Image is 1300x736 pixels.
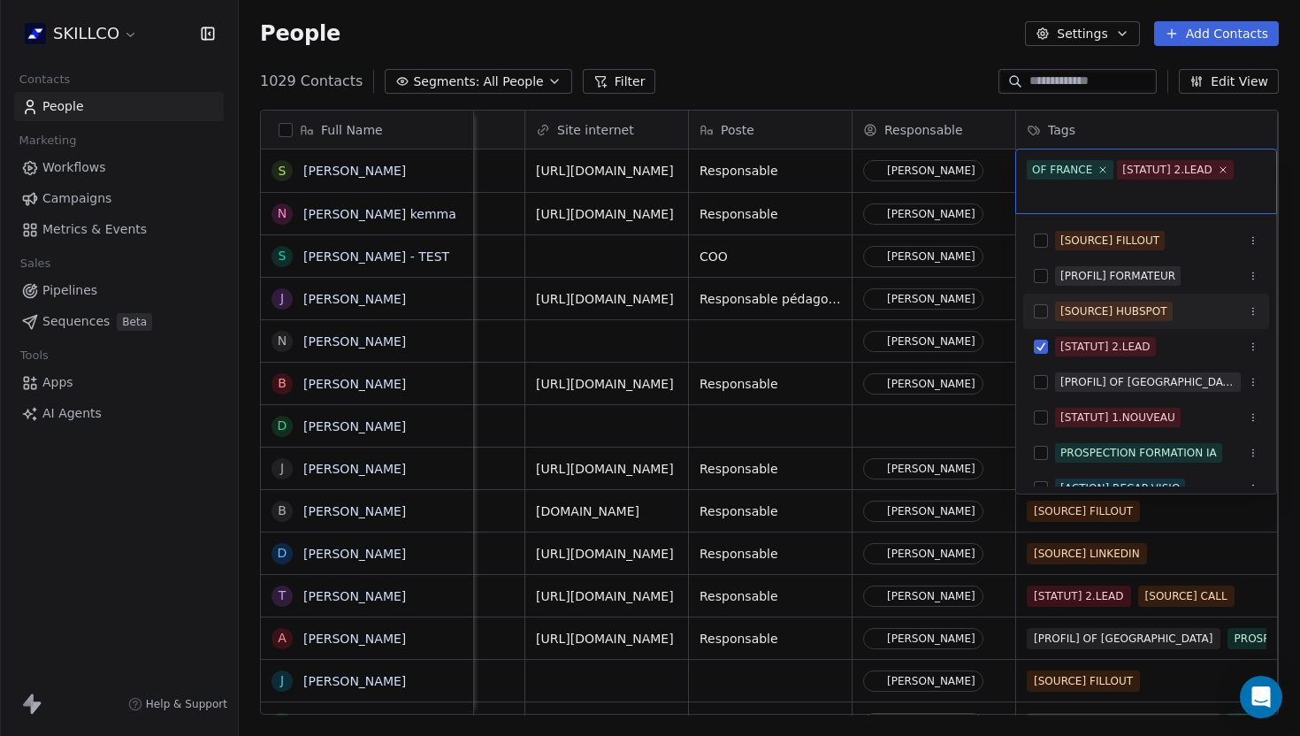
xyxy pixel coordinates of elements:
div: [PROFIL] OF [GEOGRAPHIC_DATA] [1060,374,1235,390]
div: [STATUT] 2.LEAD [1122,162,1212,178]
div: [SOURCE] HUBSPOT [1060,303,1167,319]
div: [PROFIL] FORMATEUR [1060,268,1175,284]
div: PROSPECTION FORMATION IA [1060,445,1217,461]
div: [ACTION] RECAP VISIO [1060,480,1180,496]
div: [SOURCE] FILLOUT [1060,233,1159,249]
div: OF FRANCE [1032,162,1092,178]
div: [STATUT] 1.NOUVEAU [1060,410,1175,425]
div: [STATUT] 2.LEAD [1060,339,1151,355]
